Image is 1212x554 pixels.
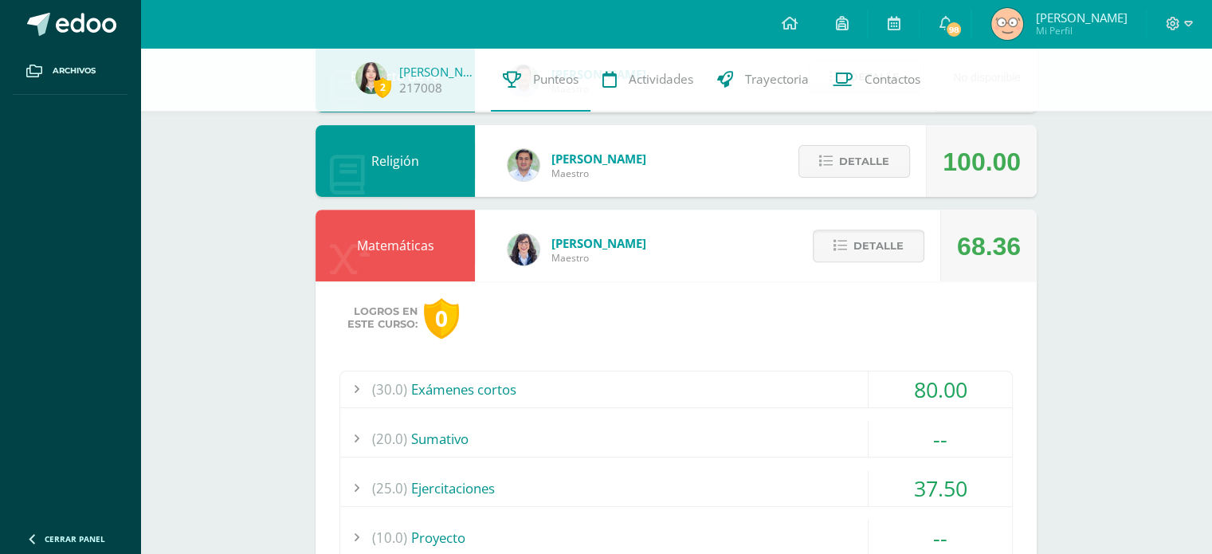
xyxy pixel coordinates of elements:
span: [PERSON_NAME] [551,235,646,251]
span: Punteos [533,71,579,88]
div: 68.36 [957,210,1021,282]
div: 100.00 [943,126,1021,198]
span: Maestro [551,251,646,265]
div: 80.00 [869,371,1012,407]
img: 534664ee60f520b42d8813f001d89cd9.png [991,8,1023,40]
a: Actividades [590,48,705,112]
span: (20.0) [372,421,407,457]
a: Trayectoria [705,48,821,112]
span: (25.0) [372,470,407,506]
span: (30.0) [372,371,407,407]
span: Trayectoria [745,71,809,88]
div: -- [869,421,1012,457]
span: Contactos [865,71,920,88]
div: 0 [424,298,459,339]
a: Contactos [821,48,932,112]
img: 01c6c64f30021d4204c203f22eb207bb.png [508,234,539,265]
span: Actividades [629,71,693,88]
span: [PERSON_NAME] [551,151,646,167]
div: Religión [316,125,475,197]
img: 8c1a34b3b9342903322ec75c6fc362cc.png [355,62,387,94]
a: 217008 [399,80,442,96]
span: Mi Perfil [1035,24,1127,37]
button: Detalle [813,230,924,262]
div: Exámenes cortos [340,371,1012,407]
span: Logros en este curso: [347,305,418,331]
span: Detalle [853,231,904,261]
div: 37.50 [869,470,1012,506]
span: 2 [374,77,391,97]
span: [PERSON_NAME] [1035,10,1127,26]
button: Detalle [798,145,910,178]
div: Sumativo [340,421,1012,457]
a: Punteos [491,48,590,112]
div: Ejercitaciones [340,470,1012,506]
a: [PERSON_NAME] [399,64,479,80]
a: Archivos [13,48,127,95]
span: Detalle [839,147,889,176]
span: Cerrar panel [45,533,105,544]
span: 98 [945,21,963,38]
span: Archivos [53,65,96,77]
span: Maestro [551,167,646,180]
div: Matemáticas [316,210,475,281]
img: f767cae2d037801592f2ba1a5db71a2a.png [508,149,539,181]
